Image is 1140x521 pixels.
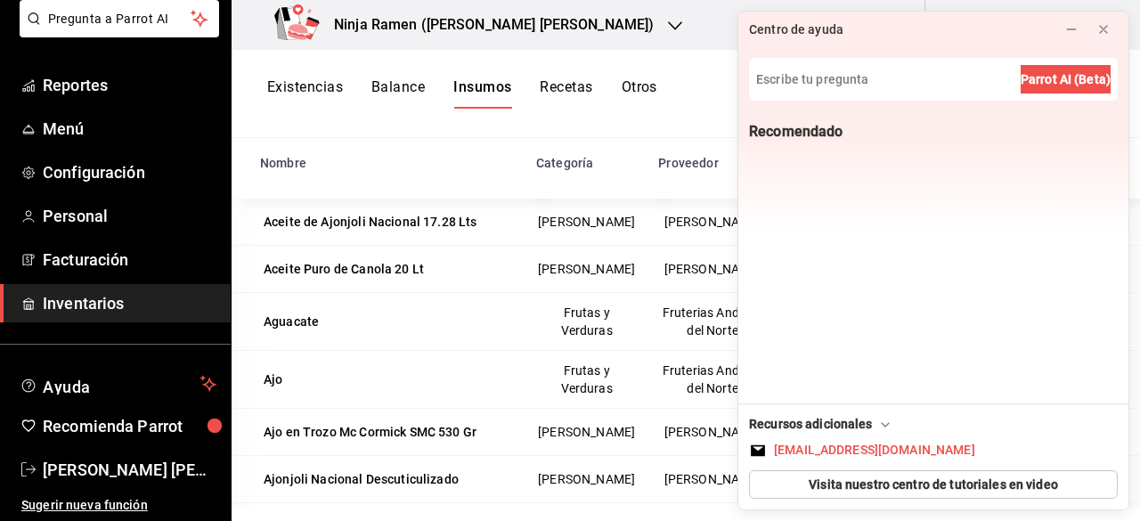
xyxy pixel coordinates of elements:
button: Otros [622,78,657,109]
span: Facturación [43,248,216,272]
td: Fruterias Andinas del Norte [647,350,778,408]
span: Menú [43,117,216,141]
span: Inventarios [43,291,216,315]
div: navigation tabs [267,78,657,109]
button: Visita nuestro centro de tutoriales en video [749,470,1118,499]
div: Grid Recommendations [749,152,1118,167]
div: Recursos adicionales [749,415,894,434]
button: Insumos [453,78,511,109]
td: [PERSON_NAME] [647,408,778,455]
div: Ajonjoli Nacional Descuticulizado [264,470,459,488]
div: Proveedor [658,156,718,170]
span: Recomienda Parrot [43,414,216,438]
span: Configuración [43,160,216,184]
span: Reportes [43,73,216,97]
td: [PERSON_NAME] [525,245,647,292]
div: Aceite Puro de Canola 20 Lt [264,260,424,278]
span: Sugerir nueva función [21,496,216,515]
td: [PERSON_NAME] [647,245,778,292]
div: Ajo [264,370,282,388]
span: Ayuda [43,373,193,395]
button: Balance [371,78,425,109]
div: Aguacate [264,313,319,330]
td: [PERSON_NAME] [525,455,647,502]
span: Visita nuestro centro de tutoriales en video [809,476,1058,494]
td: [PERSON_NAME] [525,408,647,455]
h3: Ninja Ramen ([PERSON_NAME] [PERSON_NAME]) [320,14,654,36]
div: Ajo en Trozo Mc Cormick SMC 530 Gr [264,423,476,441]
span: Parrot AI (Beta) [1021,70,1111,89]
div: Recomendado [749,122,843,142]
span: [PERSON_NAME] [PERSON_NAME] [43,458,216,482]
input: Escribe tu pregunta [749,58,1118,101]
a: Pregunta a Parrot AI [12,22,219,41]
button: Existencias [267,78,343,109]
div: Nombre [260,156,306,170]
td: [PERSON_NAME] [647,199,778,245]
span: Personal [43,204,216,228]
button: Parrot AI (Beta) [1021,65,1111,94]
div: [EMAIL_ADDRESS][DOMAIN_NAME] [774,441,975,460]
td: [PERSON_NAME] [525,199,647,245]
td: Frutas y Verduras [525,292,647,350]
td: Fruterias Andinas del Norte [647,292,778,350]
td: Frutas y Verduras [525,350,647,408]
button: Recetas [540,78,592,109]
button: [EMAIL_ADDRESS][DOMAIN_NAME] [749,441,1118,460]
td: [PERSON_NAME] [647,455,778,502]
div: Categoría [536,156,593,170]
span: Pregunta a Parrot AI [48,10,191,28]
div: Centro de ayuda [749,20,843,39]
div: Aceite de Ajonjoli Nacional 17.28 Lts [264,213,477,231]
